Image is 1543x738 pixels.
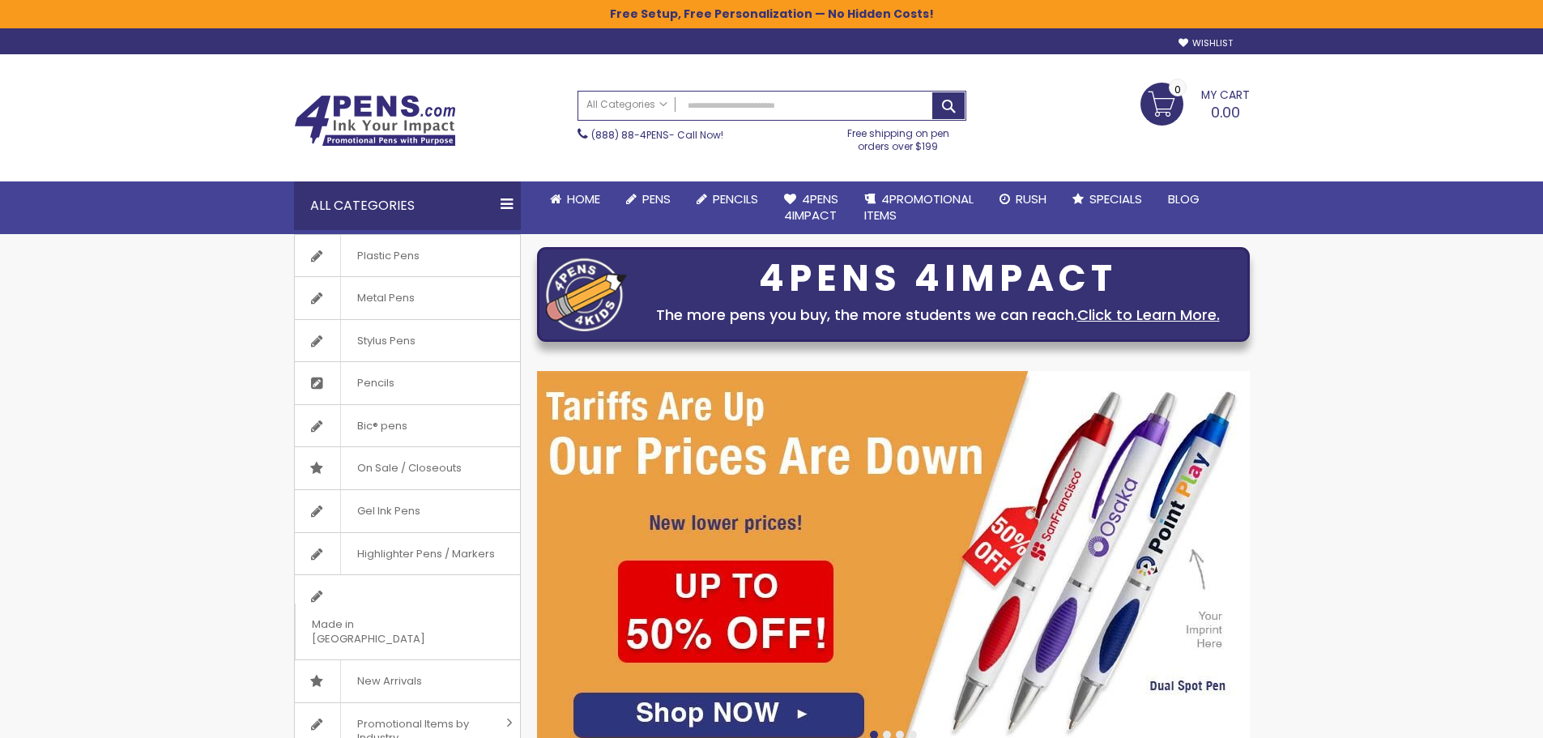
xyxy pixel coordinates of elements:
span: 0.00 [1211,102,1240,122]
div: 4PENS 4IMPACT [635,262,1241,296]
a: (888) 88-4PENS [591,128,669,142]
a: Rush [987,181,1059,217]
span: On Sale / Closeouts [340,447,478,489]
div: The more pens you buy, the more students we can reach. [635,304,1241,326]
span: Pens [642,190,671,207]
a: Blog [1155,181,1213,217]
span: All Categories [586,98,667,111]
span: Bic® pens [340,405,424,447]
a: On Sale / Closeouts [295,447,520,489]
img: four_pen_logo.png [546,258,627,331]
a: New Arrivals [295,660,520,702]
div: All Categories [294,181,521,230]
a: Specials [1059,181,1155,217]
span: 4PROMOTIONAL ITEMS [864,190,974,224]
span: Home [567,190,600,207]
a: Home [537,181,613,217]
span: 4Pens 4impact [784,190,838,224]
a: 4PROMOTIONALITEMS [851,181,987,234]
span: Rush [1016,190,1046,207]
a: Stylus Pens [295,320,520,362]
span: Pencils [713,190,758,207]
span: Metal Pens [340,277,431,319]
img: 4Pens Custom Pens and Promotional Products [294,95,456,147]
span: Specials [1089,190,1142,207]
span: Highlighter Pens / Markers [340,533,511,575]
span: Gel Ink Pens [340,490,437,532]
a: Click to Learn More. [1077,305,1220,325]
a: Bic® pens [295,405,520,447]
span: Pencils [340,362,411,404]
a: All Categories [578,92,676,118]
span: 0 [1174,82,1181,97]
a: Pens [613,181,684,217]
span: - Call Now! [591,128,723,142]
span: Stylus Pens [340,320,432,362]
span: New Arrivals [340,660,438,702]
span: Plastic Pens [340,235,436,277]
a: Gel Ink Pens [295,490,520,532]
a: Plastic Pens [295,235,520,277]
a: Pencils [684,181,771,217]
a: Highlighter Pens / Markers [295,533,520,575]
a: 4Pens4impact [771,181,851,234]
a: Wishlist [1179,37,1233,49]
a: Pencils [295,362,520,404]
div: Free shipping on pen orders over $199 [830,121,966,153]
a: Made in [GEOGRAPHIC_DATA] [295,575,520,659]
span: Blog [1168,190,1200,207]
span: Made in [GEOGRAPHIC_DATA] [295,604,480,659]
a: Metal Pens [295,277,520,319]
a: 0.00 0 [1140,83,1250,123]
